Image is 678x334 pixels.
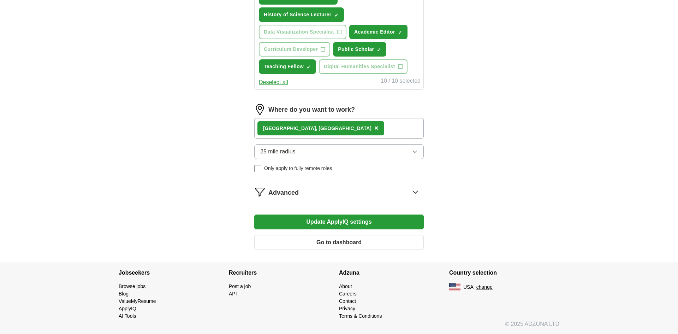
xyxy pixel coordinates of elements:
[259,7,344,22] button: History of Science Lecturer✓
[264,165,332,172] span: Only apply to fully remote roles
[307,64,311,70] span: ✓
[264,46,318,53] span: Curriculum Developer
[119,306,136,311] a: ApplyIQ
[229,291,237,297] a: API
[349,25,408,39] button: Academic Editor✓
[268,188,299,198] span: Advanced
[339,313,382,319] a: Terms & Conditions
[449,263,559,283] h4: Country selection
[254,215,424,229] button: Update ApplyIQ settings
[254,104,266,115] img: location.png
[339,298,356,304] a: Contact
[449,283,460,291] img: US flag
[259,78,288,87] button: Deselect all
[259,25,346,39] button: Data Visualization Specialist
[377,47,381,53] span: ✓
[319,59,408,74] button: Digital Humanities Specialist
[463,283,474,291] span: USA
[381,77,421,87] div: 10 / 10 selected
[229,283,251,289] a: Post a job
[339,306,355,311] a: Privacy
[333,42,386,57] button: Public Scholar✓
[119,283,145,289] a: Browse jobs
[268,105,355,115] label: Where do you want to work?
[263,125,371,132] div: [GEOGRAPHIC_DATA], [GEOGRAPHIC_DATA]
[254,235,424,250] button: Go to dashboard
[264,11,332,18] span: History of Science Lecturer
[254,165,261,172] input: Only apply to fully remote roles
[339,291,357,297] a: Careers
[119,313,136,319] a: AI Tools
[374,123,379,134] button: ×
[476,283,493,291] button: change
[374,124,379,132] span: ×
[264,28,334,36] span: Data Visualization Specialist
[259,59,316,74] button: Teaching Fellow✓
[254,144,424,159] button: 25 mile radius
[354,28,395,36] span: Academic Editor
[264,63,304,70] span: Teaching Fellow
[334,12,339,18] span: ✓
[113,320,565,334] div: © 2025 ADZUNA LTD
[119,298,156,304] a: ValueMyResume
[119,291,129,297] a: Blog
[254,186,266,198] img: filter
[260,147,296,156] span: 25 mile radius
[339,283,352,289] a: About
[398,30,402,35] span: ✓
[324,63,395,70] span: Digital Humanities Specialist
[338,46,374,53] span: Public Scholar
[259,42,330,57] button: Curriculum Developer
